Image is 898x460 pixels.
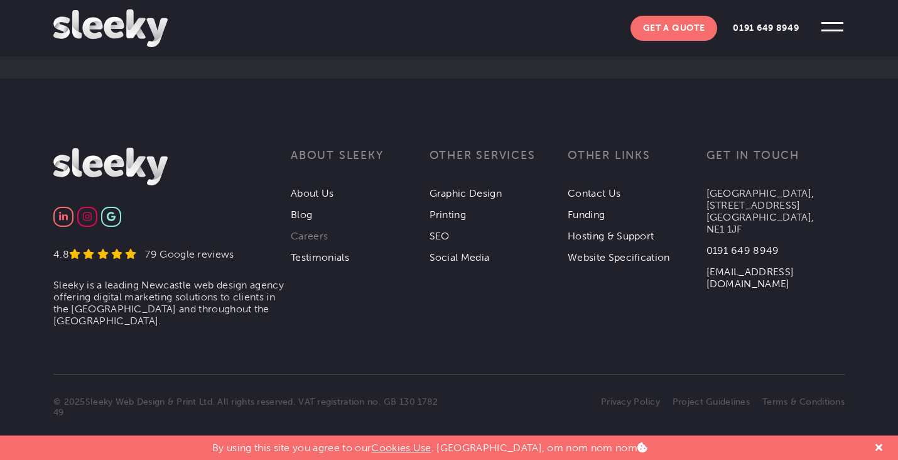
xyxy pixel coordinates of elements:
[430,230,450,242] a: SEO
[291,209,312,221] a: Blog
[53,397,449,418] p: © 2025 . All rights reserved. VAT registration no. GB 130 1782 49
[53,9,168,47] img: Sleeky Web Design Newcastle
[107,212,116,221] img: Google
[53,248,234,260] a: 4.8 79 Google reviews
[568,251,670,263] a: Website Specification
[291,251,349,263] a: Testimonials
[59,212,67,221] img: Linkedin
[136,248,234,260] div: 79 Google reviews
[568,187,620,199] a: Contact Us
[568,230,654,242] a: Hosting & Support
[430,251,490,263] a: Social Media
[720,16,811,41] a: 0191 649 8949
[430,209,467,221] a: Printing
[762,397,845,407] a: Terms & Conditions
[212,435,647,454] p: By using this site you agree to our . [GEOGRAPHIC_DATA], om nom nom nom
[291,230,328,242] a: Careers
[430,148,568,178] h3: Other services
[53,279,291,327] li: Sleeky is a leading Newcastle web design agency offering digital marketing solutions to clients i...
[568,209,605,221] a: Funding
[430,187,502,199] a: Graphic Design
[601,397,660,407] a: Privacy Policy
[706,187,845,235] p: [GEOGRAPHIC_DATA], [STREET_ADDRESS] [GEOGRAPHIC_DATA], NE1 1JF
[53,148,168,185] img: Sleeky Web Design Newcastle
[673,397,750,407] a: Project Guidelines
[371,442,431,454] a: Cookies Use
[568,148,706,178] h3: Other links
[706,148,845,178] h3: Get in touch
[291,148,430,178] h3: About Sleeky
[83,212,91,221] img: Instagram
[706,244,779,256] a: 0191 649 8949
[291,187,334,199] a: About Us
[706,266,794,290] a: [EMAIL_ADDRESS][DOMAIN_NAME]
[630,16,718,41] a: Get A Quote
